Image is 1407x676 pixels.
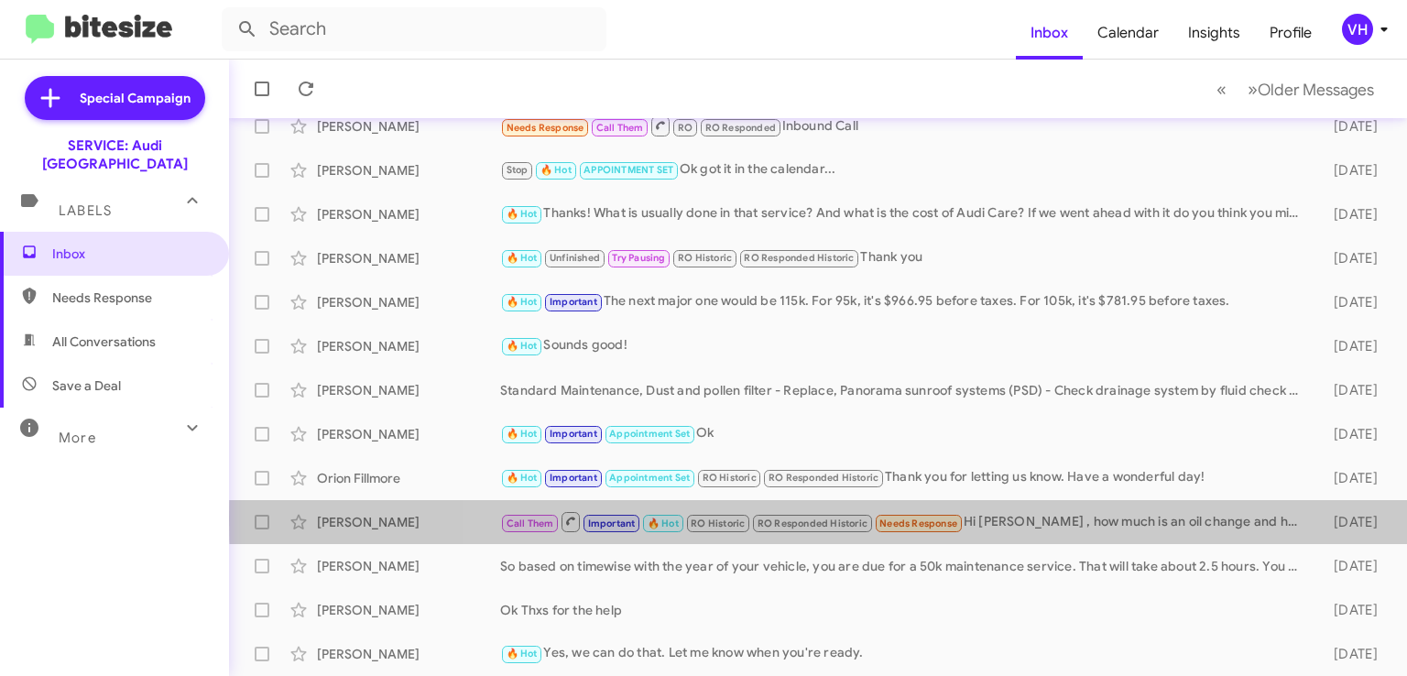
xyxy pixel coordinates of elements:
[317,249,500,267] div: [PERSON_NAME]
[1311,249,1392,267] div: [DATE]
[540,164,572,176] span: 🔥 Hot
[317,645,500,663] div: [PERSON_NAME]
[584,164,673,176] span: APPOINTMENT SET
[691,518,745,529] span: RO Historic
[507,340,538,352] span: 🔥 Hot
[500,381,1311,399] div: Standard Maintenance, Dust and pollen filter - Replace, Panorama sunroof systems (PSD) - Check dr...
[1083,6,1173,60] a: Calendar
[317,601,500,619] div: [PERSON_NAME]
[588,518,636,529] span: Important
[500,423,1311,444] div: Ok
[500,203,1311,224] div: Thanks! What is usually done in that service? And what is the cost of Audi Care? If we went ahead...
[317,205,500,224] div: [PERSON_NAME]
[59,430,96,446] span: More
[1311,645,1392,663] div: [DATE]
[1216,78,1227,101] span: «
[769,472,878,484] span: RO Responded Historic
[25,76,205,120] a: Special Campaign
[507,472,538,484] span: 🔥 Hot
[678,252,732,264] span: RO Historic
[80,89,191,107] span: Special Campaign
[1311,293,1392,311] div: [DATE]
[1311,469,1392,487] div: [DATE]
[507,122,584,134] span: Needs Response
[507,518,554,529] span: Call Them
[879,518,957,529] span: Needs Response
[703,472,757,484] span: RO Historic
[1311,381,1392,399] div: [DATE]
[500,557,1311,575] div: So based on timewise with the year of your vehicle, you are due for a 50k maintenance service. Th...
[500,114,1311,137] div: Inbound Call
[1258,80,1374,100] span: Older Messages
[52,376,121,395] span: Save a Deal
[507,296,538,308] span: 🔥 Hot
[507,648,538,660] span: 🔥 Hot
[507,252,538,264] span: 🔥 Hot
[317,337,500,355] div: [PERSON_NAME]
[1206,71,1385,108] nav: Page navigation example
[1173,6,1255,60] a: Insights
[317,513,500,531] div: [PERSON_NAME]
[317,425,500,443] div: [PERSON_NAME]
[507,164,529,176] span: Stop
[317,469,500,487] div: Orion Fillmore
[1248,78,1258,101] span: »
[1205,71,1238,108] button: Previous
[500,291,1311,312] div: The next major one would be 115k. For 95k, it's $966.95 before taxes. For 105k, it's $781.95 befo...
[507,428,538,440] span: 🔥 Hot
[317,161,500,180] div: [PERSON_NAME]
[648,518,679,529] span: 🔥 Hot
[1311,117,1392,136] div: [DATE]
[500,601,1311,619] div: Ok Thxs for the help
[1311,557,1392,575] div: [DATE]
[1311,161,1392,180] div: [DATE]
[1311,205,1392,224] div: [DATE]
[1311,337,1392,355] div: [DATE]
[744,252,854,264] span: RO Responded Historic
[550,428,597,440] span: Important
[500,335,1311,356] div: Sounds good!
[550,472,597,484] span: Important
[500,159,1311,180] div: Ok got it in the calendar...
[1237,71,1385,108] button: Next
[500,510,1311,533] div: Hi [PERSON_NAME] , how much is an oil change and how long will it take ?
[317,117,500,136] div: [PERSON_NAME]
[758,518,867,529] span: RO Responded Historic
[1255,6,1326,60] a: Profile
[678,122,693,134] span: RO
[52,289,208,307] span: Needs Response
[500,247,1311,268] div: Thank you
[59,202,112,219] span: Labels
[317,293,500,311] div: [PERSON_NAME]
[317,381,500,399] div: [PERSON_NAME]
[609,428,690,440] span: Appointment Set
[222,7,606,51] input: Search
[1342,14,1373,45] div: VH
[596,122,644,134] span: Call Them
[1311,601,1392,619] div: [DATE]
[507,208,538,220] span: 🔥 Hot
[550,296,597,308] span: Important
[500,467,1311,488] div: Thank you for letting us know. Have a wonderful day!
[705,122,776,134] span: RO Responded
[1016,6,1083,60] a: Inbox
[550,252,600,264] span: Unfinished
[612,252,665,264] span: Try Pausing
[52,333,156,351] span: All Conversations
[500,643,1311,664] div: Yes, we can do that. Let me know when you're ready.
[1326,14,1387,45] button: VH
[1311,425,1392,443] div: [DATE]
[1311,513,1392,531] div: [DATE]
[317,557,500,575] div: [PERSON_NAME]
[609,472,690,484] span: Appointment Set
[52,245,208,263] span: Inbox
